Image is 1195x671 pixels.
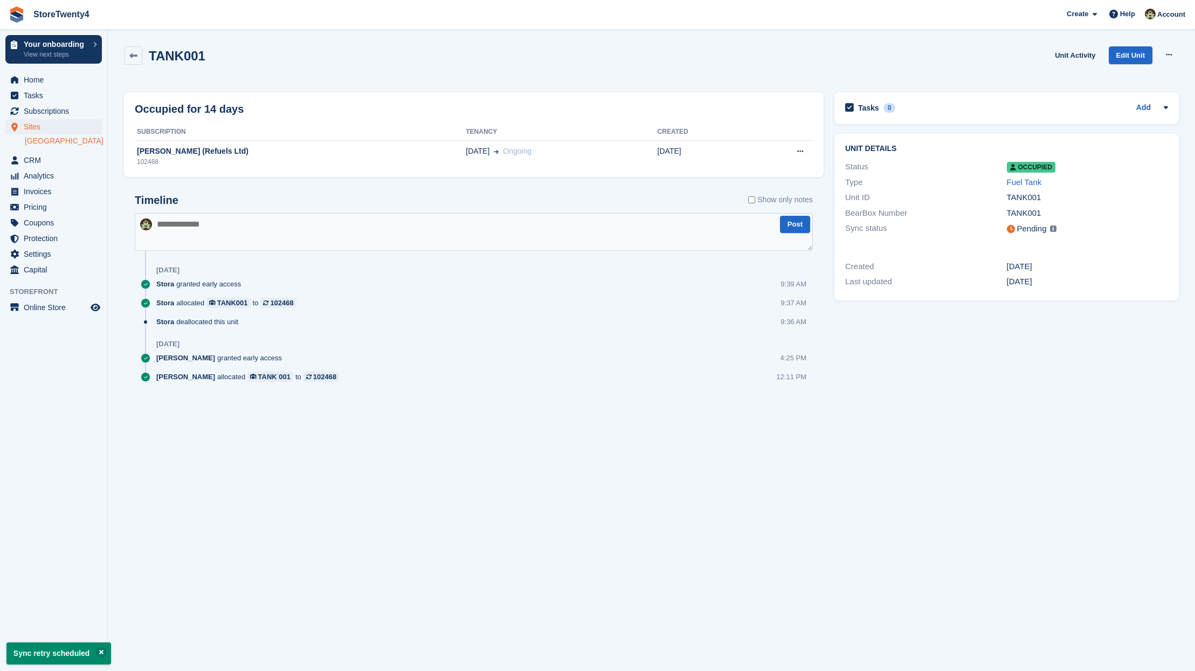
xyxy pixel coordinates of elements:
[24,168,88,183] span: Analytics
[883,103,896,113] div: 0
[1007,162,1055,173] span: Occupied
[217,298,248,308] div: TANK001
[5,215,102,230] a: menu
[24,104,88,119] span: Subscriptions
[247,372,293,382] a: TANK 001
[845,176,1007,189] div: Type
[5,184,102,199] a: menu
[776,372,806,382] div: 12:11 PM
[748,194,755,206] input: Show only notes
[9,6,25,23] img: stora-icon-8386f47178a22dfd0bd8f6a31ec36ba5ce8667c1dd55bd0f319d3a0aa187defe.svg
[156,317,244,327] div: deallocated this unit
[135,124,466,141] th: Subscription
[135,194,178,207] h2: Timeline
[780,298,806,308] div: 9:37 AM
[89,301,102,314] a: Preview store
[156,279,246,289] div: granted early access
[24,262,88,277] span: Capital
[780,353,806,363] div: 4:25 PM
[24,184,88,199] span: Invoices
[845,222,1007,236] div: Sync status
[5,231,102,246] a: menu
[156,340,179,348] div: [DATE]
[780,317,806,327] div: 9:36 AM
[845,145,1168,153] h2: Unit details
[845,161,1007,173] div: Status
[466,124,657,141] th: Tenancy
[5,72,102,87] a: menu
[1007,276,1169,288] div: [DATE]
[24,231,88,246] span: Protection
[5,153,102,168] a: menu
[140,218,152,230] img: Lee Hanlon
[845,276,1007,288] div: Last updated
[5,300,102,315] a: menu
[313,372,336,382] div: 102468
[1051,46,1100,64] a: Unit Activity
[149,49,205,63] h2: TANK001
[5,119,102,134] a: menu
[24,50,88,59] p: View next steps
[156,266,179,275] div: [DATE]
[658,124,747,141] th: Created
[5,262,102,277] a: menu
[780,279,806,289] div: 9:39 AM
[156,298,174,308] span: Stora
[156,372,215,382] span: [PERSON_NAME]
[503,147,531,155] span: Ongoing
[25,136,102,146] a: [GEOGRAPHIC_DATA]
[135,101,244,117] h2: Occupied for 14 days
[156,353,287,363] div: granted early access
[5,88,102,103] a: menu
[5,200,102,215] a: menu
[24,200,88,215] span: Pricing
[206,298,250,308] a: TANK001
[270,298,293,308] div: 102468
[29,5,94,23] a: StoreTwenty4
[1050,225,1056,232] img: icon-info-grey-7440780725fd019a000dd9b08b2336e03edf1995a4989e88bcd33f0948082b44.svg
[156,372,344,382] div: allocated to
[1017,223,1047,235] div: Pending
[845,261,1007,273] div: Created
[258,372,291,382] div: TANK 001
[748,194,813,206] label: Show only notes
[1007,261,1169,273] div: [DATE]
[1007,191,1169,204] div: TANK001
[5,247,102,262] a: menu
[1136,102,1151,114] a: Add
[1157,9,1185,20] span: Account
[5,104,102,119] a: menu
[658,140,747,173] td: [DATE]
[858,103,879,113] h2: Tasks
[845,207,1007,220] div: BearBox Number
[24,153,88,168] span: CRM
[1120,9,1135,19] span: Help
[24,88,88,103] span: Tasks
[260,298,296,308] a: 102468
[24,300,88,315] span: Online Store
[135,157,466,167] div: 102468
[156,353,215,363] span: [PERSON_NAME]
[24,119,88,134] span: Sites
[1067,9,1088,19] span: Create
[24,247,88,262] span: Settings
[156,298,302,308] div: allocated to
[135,146,466,157] div: [PERSON_NAME] (Refuels Ltd)
[24,72,88,87] span: Home
[5,168,102,183] a: menu
[780,216,810,234] button: Post
[6,642,111,665] p: Sync retry scheduled
[156,279,174,289] span: Stora
[1007,177,1042,187] a: Fuel Tank
[303,372,339,382] a: 102468
[156,317,174,327] span: Stora
[1007,207,1169,220] div: TANK001
[24,215,88,230] span: Coupons
[1145,9,1156,19] img: Lee Hanlon
[10,286,107,297] span: Storefront
[24,40,88,48] p: Your onboarding
[5,35,102,64] a: Your onboarding View next steps
[1109,46,1152,64] a: Edit Unit
[845,191,1007,204] div: Unit ID
[466,146,489,157] span: [DATE]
